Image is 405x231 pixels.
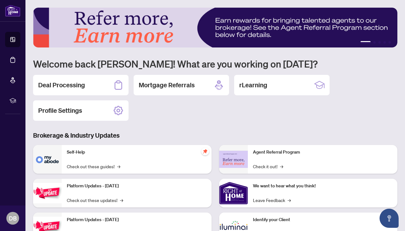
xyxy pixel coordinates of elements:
img: Agent Referral Program [219,151,248,168]
p: Platform Updates - [DATE] [67,216,206,223]
h2: rLearning [239,81,267,90]
button: 2 [373,41,376,44]
p: Platform Updates - [DATE] [67,183,206,190]
button: 3 [378,41,381,44]
img: We want to hear what you think! [219,179,248,207]
p: Identify your Client [253,216,393,223]
span: DB [9,214,17,223]
h1: Welcome back [PERSON_NAME]! What are you working on [DATE]? [33,58,397,70]
span: → [288,197,291,204]
span: pushpin [201,148,209,155]
p: We want to hear what you think! [253,183,393,190]
img: Self-Help [33,145,62,174]
img: logo [5,5,20,17]
a: Check out these updates!→ [67,197,123,204]
button: 5 [388,41,391,44]
button: 1 [360,41,371,44]
h2: Profile Settings [38,106,82,115]
a: Check out these guides!→ [67,163,120,170]
p: Agent Referral Program [253,149,393,156]
h3: Brokerage & Industry Updates [33,131,397,140]
img: Slide 0 [33,8,397,47]
button: 4 [383,41,386,44]
span: → [280,163,283,170]
h2: Deal Processing [38,81,85,90]
a: Leave Feedback→ [253,197,291,204]
button: Open asap [380,209,399,228]
img: Platform Updates - July 21, 2025 [33,183,62,203]
span: → [117,163,120,170]
h2: Mortgage Referrals [139,81,195,90]
a: Check it out!→ [253,163,283,170]
p: Self-Help [67,149,206,156]
span: → [120,197,123,204]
